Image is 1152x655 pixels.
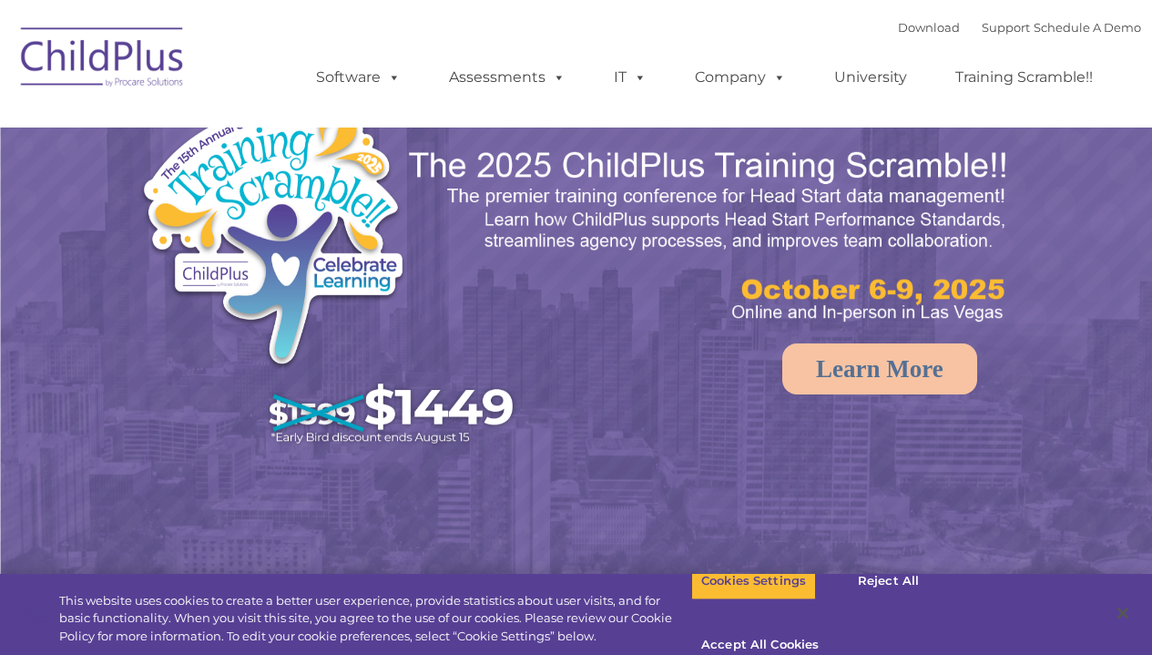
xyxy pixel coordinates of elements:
a: Schedule A Demo [1034,20,1141,35]
a: Download [898,20,960,35]
button: Close [1103,593,1143,633]
div: This website uses cookies to create a better user experience, provide statistics about user visit... [59,592,691,646]
a: Support [982,20,1030,35]
a: Company [677,59,804,96]
a: Training Scramble!! [937,59,1111,96]
a: IT [596,59,665,96]
button: Cookies Settings [691,562,816,600]
font: | [898,20,1141,35]
a: Assessments [431,59,584,96]
img: ChildPlus by Procare Solutions [12,15,194,106]
a: University [816,59,925,96]
button: Reject All [831,562,945,600]
a: Software [298,59,419,96]
a: Learn More [782,343,977,394]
